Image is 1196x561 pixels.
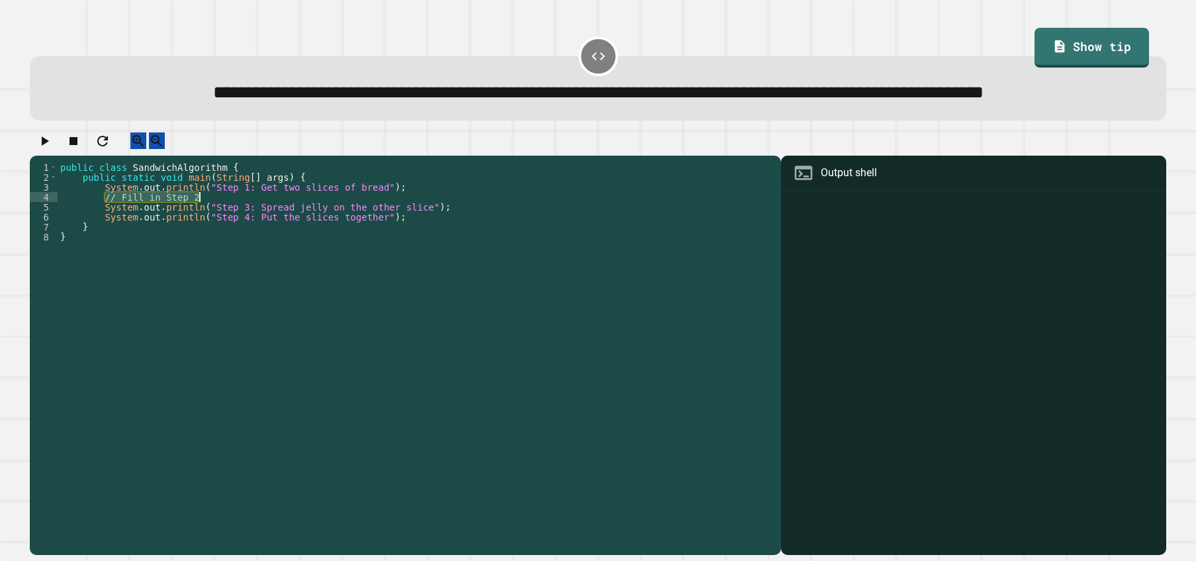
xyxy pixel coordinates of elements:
span: Toggle code folding, rows 2 through 7 [50,172,57,182]
div: 4 [30,192,58,202]
div: 3 [30,182,58,192]
span: Toggle code folding, rows 1 through 8 [50,162,57,172]
div: 6 [30,212,58,222]
div: 5 [30,202,58,212]
a: Show tip [1035,28,1149,68]
div: 7 [30,222,58,232]
div: 1 [30,162,58,172]
div: Output shell [821,165,877,181]
div: 2 [30,172,58,182]
div: 8 [30,232,58,242]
